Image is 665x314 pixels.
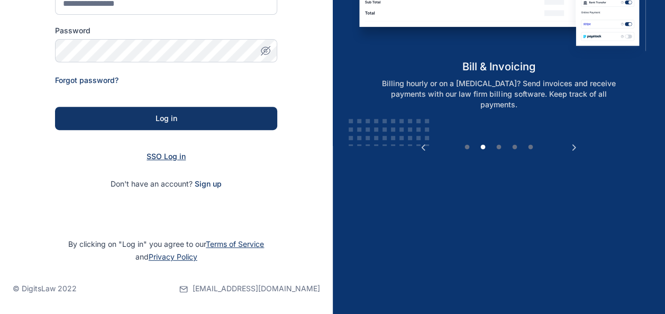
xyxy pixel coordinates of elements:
[478,142,488,153] button: 2
[149,252,197,261] a: Privacy Policy
[195,179,222,188] a: Sign up
[13,238,320,263] p: By clicking on "Log in" you agree to our
[72,113,260,124] div: Log in
[135,252,197,261] span: and
[195,179,222,189] span: Sign up
[525,142,536,153] button: 5
[418,142,429,153] button: Previous
[363,78,634,110] p: Billing hourly or on a [MEDICAL_DATA]? Send invoices and receive payments with our law firm billi...
[352,59,645,74] h5: bill & invoicing
[147,152,186,161] a: SSO Log in
[55,107,277,130] button: Log in
[55,25,277,36] label: Password
[55,76,119,85] a: Forgot password?
[206,239,264,248] a: Terms of Service
[569,142,579,153] button: Next
[179,263,320,314] a: [EMAIL_ADDRESS][DOMAIN_NAME]
[494,142,504,153] button: 3
[13,283,77,294] p: © DigitsLaw 2022
[462,142,472,153] button: 1
[509,142,520,153] button: 4
[55,179,277,189] p: Don't have an account?
[193,283,320,294] span: [EMAIL_ADDRESS][DOMAIN_NAME]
